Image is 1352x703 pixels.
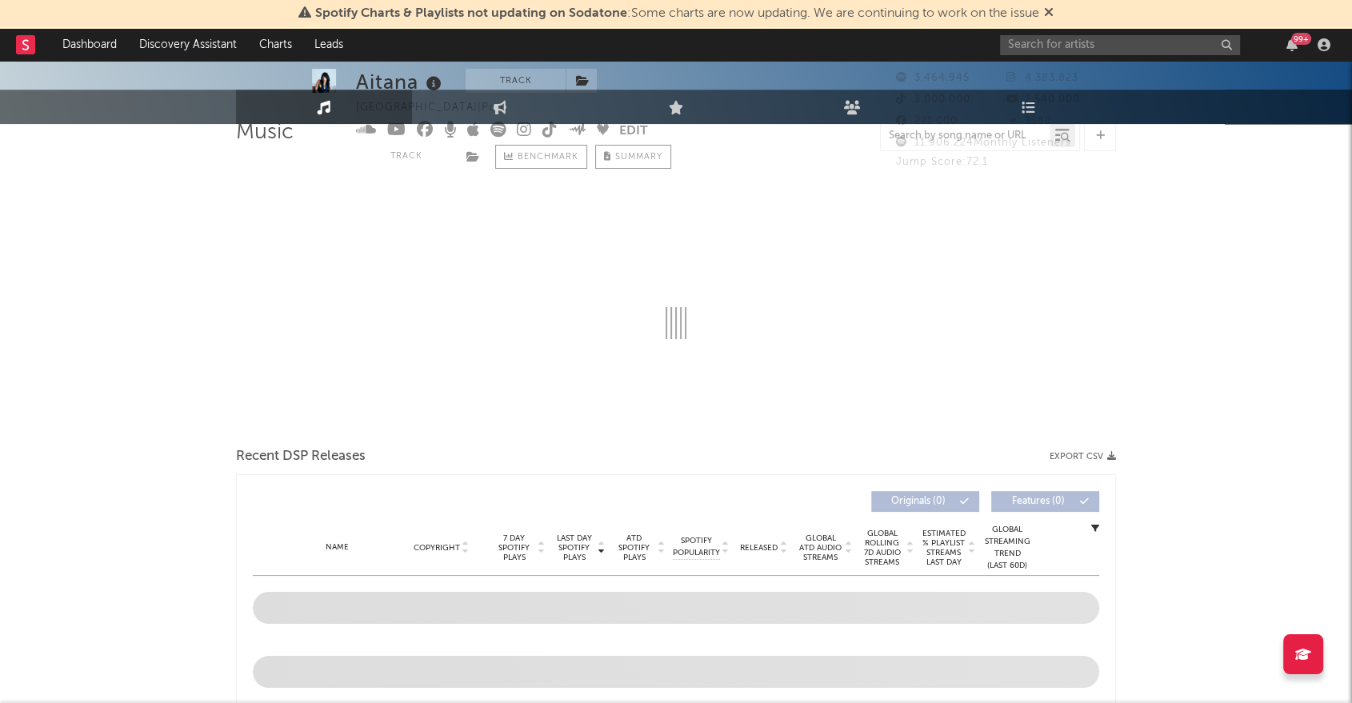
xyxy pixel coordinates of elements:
button: Originals(0) [871,491,979,512]
span: Global ATD Audio Streams [798,533,842,562]
input: Search by song name or URL [881,130,1050,142]
button: Track [466,69,566,93]
div: Name [285,541,390,553]
span: Global Rolling 7D Audio Streams [860,529,904,567]
span: 7 Day Spotify Plays [493,533,535,562]
span: ATD Spotify Plays [613,533,655,562]
span: : Some charts are now updating. We are continuing to work on the issue [315,7,1039,20]
a: Leads [303,29,354,61]
span: Dismiss [1044,7,1054,20]
span: Features ( 0 ) [1002,497,1075,506]
span: Recent DSP Releases [236,447,366,466]
a: Charts [248,29,303,61]
span: Last Day Spotify Plays [553,533,595,562]
div: 99 + [1291,33,1311,45]
span: Spotify Charts & Playlists not updating on Sodatone [315,7,627,20]
span: Released [740,543,778,553]
button: Edit [619,122,648,142]
a: Dashboard [51,29,128,61]
span: 3.464.945 [896,73,970,83]
div: Global Streaming Trend (Last 60D) [983,524,1031,572]
button: Features(0) [991,491,1099,512]
input: Search for artists [1000,35,1240,55]
span: Spotify Popularity [673,535,720,559]
span: 4.383.823 [1006,73,1078,83]
span: Estimated % Playlist Streams Last Day [922,529,966,567]
button: 99+ [1286,38,1298,51]
div: Aitana [356,69,446,95]
button: Export CSV [1050,452,1116,461]
a: Discovery Assistant [128,29,248,61]
span: Originals ( 0 ) [882,497,955,506]
span: Copyright [413,543,459,553]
